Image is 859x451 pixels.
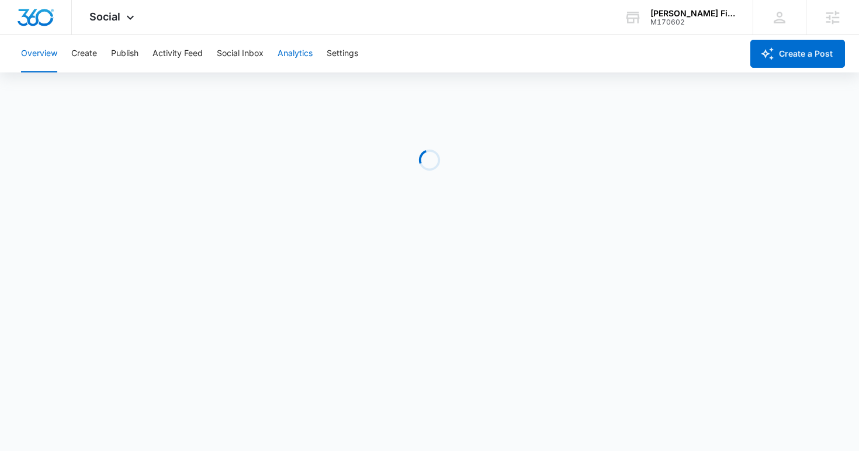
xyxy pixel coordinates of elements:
button: Social Inbox [217,35,264,72]
div: account name [650,9,736,18]
button: Settings [327,35,358,72]
span: Social [89,11,120,23]
button: Create [71,35,97,72]
button: Publish [111,35,138,72]
button: Create a Post [750,40,845,68]
div: account id [650,18,736,26]
button: Activity Feed [153,35,203,72]
button: Overview [21,35,57,72]
button: Analytics [278,35,313,72]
